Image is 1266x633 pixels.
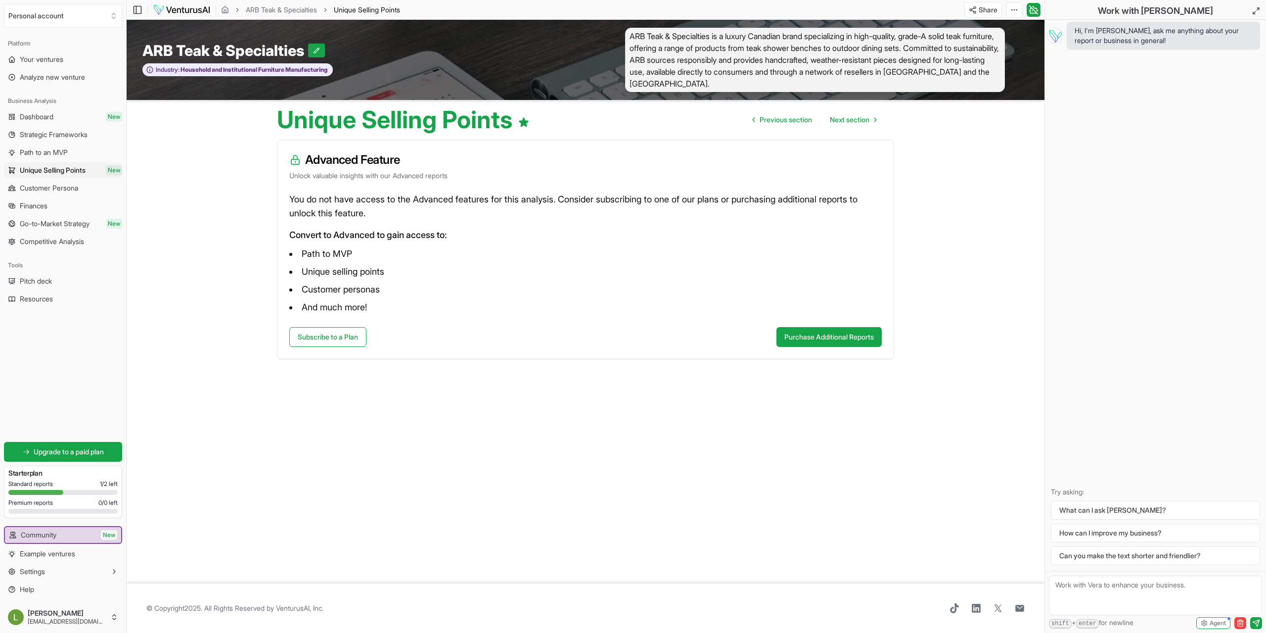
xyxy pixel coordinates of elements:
[289,193,882,220] p: You do not have access to the Advanced features for this analysis. Consider subscribing to one of...
[289,152,882,168] h3: Advanced Feature
[221,5,400,15] nav: breadcrumb
[20,549,75,559] span: Example ventures
[106,219,122,229] span: New
[1047,28,1063,44] img: Vera
[1051,501,1260,520] button: What can I ask [PERSON_NAME]?
[26,26,109,34] div: Domain: [DOMAIN_NAME]
[334,5,400,14] span: Unique Selling Points
[20,165,86,175] span: Unique Selling Points
[4,564,122,580] button: Settings
[1076,619,1099,629] kbd: enter
[1051,546,1260,565] button: Can you make the text shorter and friendlier?
[20,584,34,594] span: Help
[289,228,882,242] p: Convert to Advanced to gain access to:
[4,109,122,125] a: DashboardNew
[16,26,24,34] img: website_grey.svg
[745,110,820,130] a: Go to previous page
[28,618,106,626] span: [EMAIL_ADDRESS][DOMAIN_NAME]
[106,165,122,175] span: New
[20,294,53,304] span: Resources
[142,63,333,77] button: Industry:Household and Institutional Furniture Manufacturing
[20,72,85,82] span: Analyze new venture
[4,442,122,462] a: Upgrade to a paid plan
[38,63,89,70] div: Domain Overview
[289,264,882,280] li: Unique selling points
[180,66,327,74] span: Household and Institutional Furniture Manufacturing
[4,291,122,307] a: Resources
[1098,4,1213,18] h2: Work with [PERSON_NAME]
[4,127,122,143] a: Strategic Frameworks
[745,110,884,130] nav: pagination
[1210,619,1226,627] span: Agent
[34,447,104,457] span: Upgrade to a paid plan
[20,219,90,229] span: Go-to-Market Strategy
[4,605,122,629] button: [PERSON_NAME][EMAIL_ADDRESS][DOMAIN_NAME]
[20,201,47,211] span: Finances
[27,62,35,70] img: tab_domain_overview_orange.svg
[1049,619,1072,629] kbd: shift
[4,145,122,160] a: Path to an MVP
[776,327,882,347] button: Purchase Additional Reports
[276,604,322,612] a: VenturusAI, Inc
[4,582,122,597] a: Help
[4,180,122,196] a: Customer Persona
[289,299,882,315] li: And much more!
[20,54,63,64] span: Your ventures
[760,115,812,125] span: Previous section
[246,5,317,15] a: ARB Teak & Specialties
[4,257,122,273] div: Tools
[4,546,122,562] a: Example ventures
[4,51,122,67] a: Your ventures
[20,147,68,157] span: Path to an MVP
[4,93,122,109] div: Business Analysis
[1075,26,1252,46] span: Hi, I'm [PERSON_NAME], ask me anything about your report or business in general!
[4,273,122,289] a: Pitch deck
[4,36,122,51] div: Platform
[1196,617,1230,629] button: Agent
[8,499,53,507] span: Premium reports
[8,609,24,625] img: ACg8ocLWGg4iQ06ft5PBtyKXI-MM-OqB4fX_gT553hkWtPyyv-83ZQ=s96-c
[153,4,211,16] img: logo
[4,234,122,249] a: Competitive Analysis
[100,480,118,488] span: 1 / 2 left
[20,237,84,246] span: Competitive Analysis
[8,468,118,478] h3: Starter plan
[4,198,122,214] a: Finances
[98,62,106,70] img: tab_keywords_by_traffic_grey.svg
[289,246,882,262] li: Path to MVP
[146,603,323,613] span: © Copyright 2025 . All Rights Reserved by .
[20,567,45,577] span: Settings
[1051,524,1260,542] button: How can I improve my business?
[625,28,1005,92] span: ARB Teak & Specialties is a luxury Canadian brand specializing in high-quality, grade-A solid tea...
[20,276,52,286] span: Pitch deck
[109,63,167,70] div: Keywords by Traffic
[8,480,53,488] span: Standard reports
[20,130,88,140] span: Strategic Frameworks
[16,16,24,24] img: logo_orange.svg
[1049,618,1133,629] span: + for newline
[289,327,366,347] a: Subscribe to a Plan
[4,216,122,232] a: Go-to-Market StrategyNew
[964,2,1002,18] button: Share
[156,66,180,74] span: Industry:
[334,5,400,15] span: Unique Selling Points
[20,183,78,193] span: Customer Persona
[106,112,122,122] span: New
[289,282,882,297] li: Customer personas
[28,16,48,24] div: v 4.0.25
[830,115,869,125] span: Next section
[101,530,117,540] span: New
[4,4,122,28] button: Select an organization
[4,162,122,178] a: Unique Selling PointsNew
[142,42,308,59] span: ARB Teak & Specialties
[1051,487,1260,497] p: Try asking:
[289,171,882,181] p: Unlock valuable insights with our Advanced reports
[20,112,53,122] span: Dashboard
[277,108,530,132] h1: Unique Selling Points
[979,5,997,15] span: Share
[4,69,122,85] a: Analyze new venture
[21,530,56,540] span: Community
[822,110,884,130] a: Go to next page
[98,499,118,507] span: 0 / 0 left
[28,609,106,618] span: [PERSON_NAME]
